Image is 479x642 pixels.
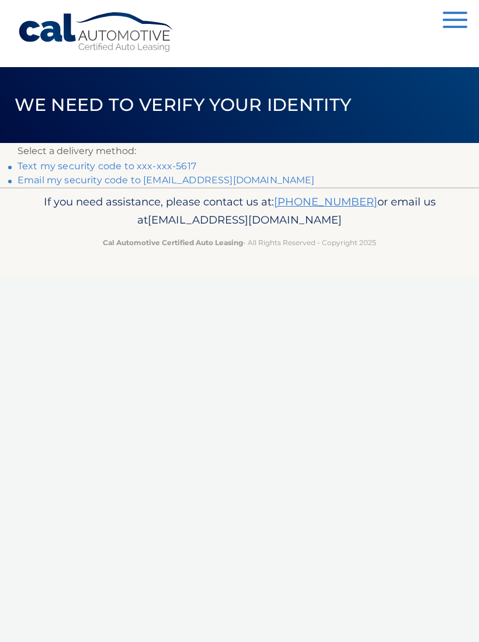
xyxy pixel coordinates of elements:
[443,12,467,31] button: Menu
[18,12,175,53] a: Cal Automotive
[18,193,461,230] p: If you need assistance, please contact us at: or email us at
[274,195,377,208] a: [PHONE_NUMBER]
[18,143,461,159] p: Select a delivery method:
[15,94,352,116] span: We need to verify your identity
[18,175,315,186] a: Email my security code to [EMAIL_ADDRESS][DOMAIN_NAME]
[18,236,461,249] p: - All Rights Reserved - Copyright 2025
[103,238,243,247] strong: Cal Automotive Certified Auto Leasing
[18,160,196,172] a: Text my security code to xxx-xxx-5617
[148,213,342,226] span: [EMAIL_ADDRESS][DOMAIN_NAME]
